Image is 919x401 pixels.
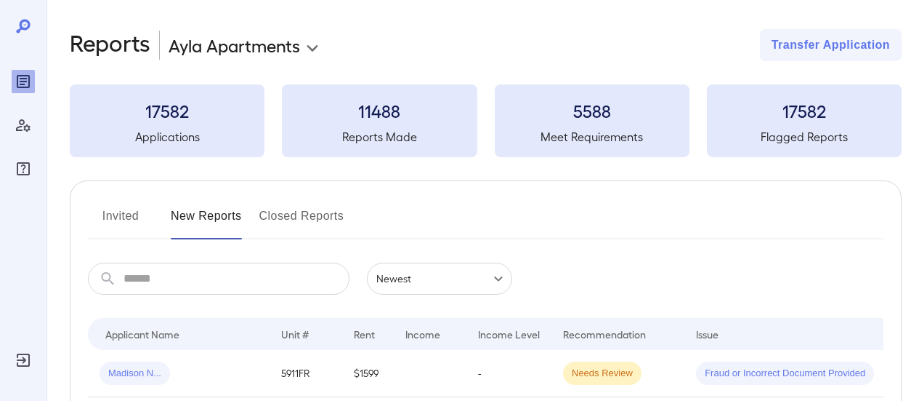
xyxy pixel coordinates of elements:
[270,350,342,397] td: 5911FR
[495,128,689,146] h5: Meet Requirements
[88,205,153,239] button: Invited
[466,350,551,397] td: -
[12,349,35,372] div: Log Out
[495,99,689,122] h3: 5588
[282,128,477,146] h5: Reports Made
[478,325,540,343] div: Income Level
[105,325,179,343] div: Applicant Name
[707,128,902,146] h5: Flagged Reports
[367,263,512,295] div: Newest
[563,325,646,343] div: Recommendation
[696,325,719,343] div: Issue
[70,128,264,146] h5: Applications
[405,325,440,343] div: Income
[760,29,902,61] button: Transfer Application
[70,84,902,157] summary: 17582Applications11488Reports Made5588Meet Requirements17582Flagged Reports
[282,99,477,122] h3: 11488
[169,33,300,57] p: Ayla Apartments
[354,325,377,343] div: Rent
[696,367,874,381] span: Fraud or Incorrect Document Provided
[281,325,309,343] div: Unit #
[259,205,344,239] button: Closed Reports
[12,70,35,93] div: Reports
[342,350,394,397] td: $1599
[12,114,35,137] div: Manage Users
[707,99,902,122] h3: 17582
[563,367,641,381] span: Needs Review
[100,367,170,381] span: Madison N...
[70,99,264,122] h3: 17582
[171,205,242,239] button: New Reports
[12,157,35,180] div: FAQ
[70,29,150,61] h2: Reports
